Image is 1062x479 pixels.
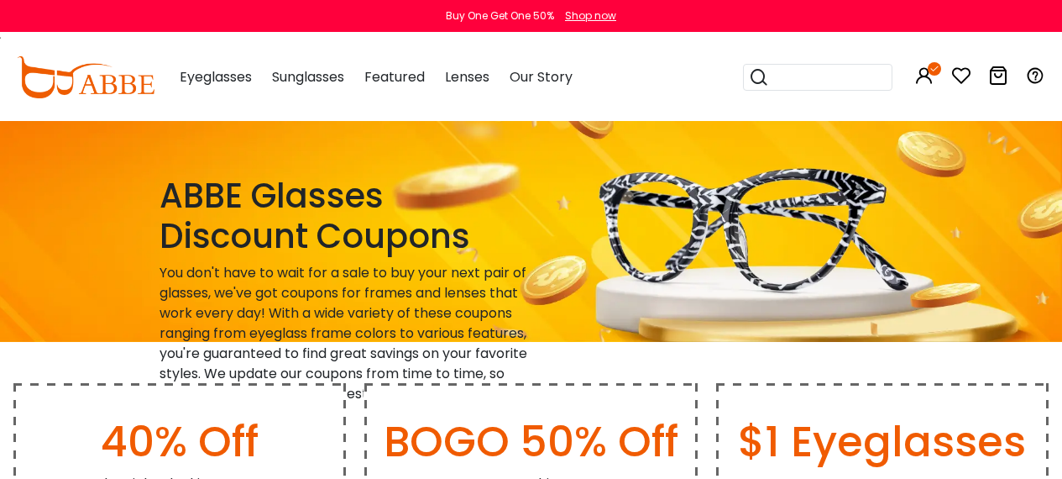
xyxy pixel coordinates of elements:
[446,8,554,24] div: Buy One Get One 50%
[180,67,252,87] span: Eyeglasses
[557,8,616,23] a: Shop now
[13,417,346,467] h4: 40% Off
[445,67,489,87] span: Lenses
[17,56,154,98] img: abbeglasses.com
[160,263,531,404] p: You don't have to wait for a sale to buy your next pair of glasses, we've got coupons for frames ...
[272,67,344,87] span: Sunglasses
[716,417,1049,467] h4: $1 Eyeglasses
[364,417,697,467] h4: BOGO 50% Off
[364,67,425,87] span: Featured
[160,176,531,256] h1: ABBE Glasses Discount Coupons
[565,8,616,24] div: Shop now
[510,67,573,87] span: Our Story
